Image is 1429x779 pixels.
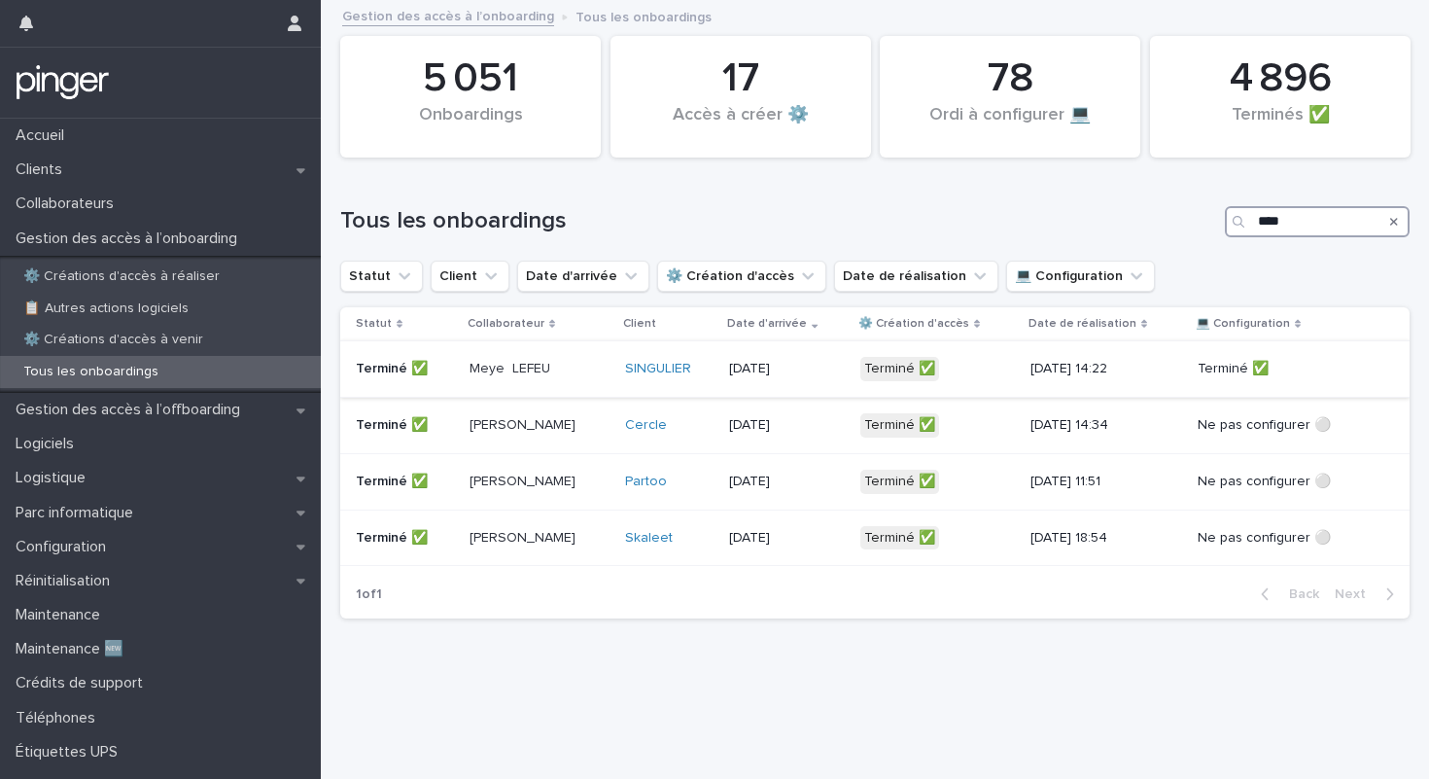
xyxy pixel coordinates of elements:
p: [DATE] [729,417,845,434]
p: Logiciels [8,435,89,453]
a: Gestion des accès à l’onboarding [342,4,554,26]
p: ⚙️ Créations d'accès à venir [8,332,219,348]
p: Terminé ✅ [356,417,454,434]
button: Client [431,261,509,292]
p: [DATE] [729,530,845,547]
div: 17 [644,54,838,103]
p: Téléphones [8,709,111,727]
tr: Terminé ✅[PERSON_NAME]Cercle [DATE]Terminé ✅[DATE] 14:34Ne pas configurer ⚪ [340,397,1410,453]
p: Parc informatique [8,504,149,522]
div: 78 [913,54,1107,103]
p: Réinitialisation [8,572,125,590]
p: Crédits de support [8,674,158,692]
p: Gestion des accès à l’onboarding [8,230,253,248]
span: Next [1335,587,1377,601]
p: Ne pas configurer ⚪ [1198,530,1337,547]
p: Maintenance 🆕 [8,640,139,658]
p: ⚙️ Création d'accès [858,313,969,335]
p: [DATE] 18:54 [1030,530,1169,547]
p: Accueil [8,126,80,145]
p: Terminé ✅ [356,530,454,547]
p: Maintenance [8,606,116,624]
img: mTgBEunGTSyRkCgitkcU [16,63,110,102]
p: [PERSON_NAME] [470,474,609,490]
p: Terminé ✅ [356,474,454,490]
p: 📋 Autres actions logiciels [8,301,204,317]
h1: Tous les onboardings [340,207,1217,235]
p: Ne pas configurer ⚪ [1198,417,1337,434]
div: Terminé ✅ [860,470,939,494]
tr: Terminé ✅Meye LEFEUSINGULIER [DATE]Terminé ✅[DATE] 14:22Terminé ✅ [340,341,1410,398]
div: Onboardings [373,105,568,146]
p: 1 of 1 [340,571,398,619]
button: Next [1327,585,1410,603]
button: 💻 Configuration [1006,261,1155,292]
p: [PERSON_NAME] [470,530,609,547]
button: Date de réalisation [834,261,998,292]
p: Tous les onboardings [8,364,174,380]
a: Cercle [625,417,667,434]
p: Ne pas configurer ⚪ [1198,474,1337,490]
div: Accès à créer ⚙️ [644,105,838,146]
p: Configuration [8,538,122,556]
div: Ordi à configurer 💻 [913,105,1107,146]
p: Client [623,313,656,335]
p: [PERSON_NAME] [470,417,609,434]
p: Étiquettes UPS [8,743,133,761]
p: [DATE] 14:34 [1030,417,1169,434]
p: Clients [8,160,78,179]
a: SINGULIER [625,361,691,377]
p: [DATE] 14:22 [1030,361,1169,377]
p: Terminé ✅ [1198,361,1337,377]
button: ⚙️ Création d'accès [657,261,826,292]
div: 5 051 [373,54,568,103]
div: 4 896 [1183,54,1377,103]
p: [DATE] [729,474,845,490]
p: [DATE] [729,361,845,377]
p: Statut [356,313,392,335]
p: Collaborateurs [8,195,129,213]
p: Meye LEFEU [470,361,609,377]
tr: Terminé ✅[PERSON_NAME]Skaleet [DATE]Terminé ✅[DATE] 18:54Ne pas configurer ⚪ [340,510,1410,566]
p: Logistique [8,469,101,487]
a: Partoo [625,474,667,490]
a: Skaleet [625,530,673,547]
div: Terminé ✅ [860,413,939,438]
p: Date de réalisation [1028,313,1136,335]
div: Terminé ✅ [860,357,939,381]
div: Terminés ✅ [1183,105,1377,146]
tr: Terminé ✅[PERSON_NAME]Partoo [DATE]Terminé ✅[DATE] 11:51Ne pas configurer ⚪ [340,453,1410,510]
p: [DATE] 11:51 [1030,474,1169,490]
button: Back [1245,585,1327,603]
p: Gestion des accès à l’offboarding [8,401,256,419]
p: Collaborateur [468,313,544,335]
p: Tous les onboardings [575,5,712,26]
p: 💻 Configuration [1196,313,1290,335]
div: Terminé ✅ [860,526,939,550]
span: Back [1277,587,1319,601]
button: Date d'arrivée [517,261,649,292]
p: Date d'arrivée [727,313,807,335]
input: Search [1225,206,1410,237]
p: Terminé ✅ [356,361,454,377]
p: ⚙️ Créations d'accès à réaliser [8,268,235,285]
button: Statut [340,261,423,292]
